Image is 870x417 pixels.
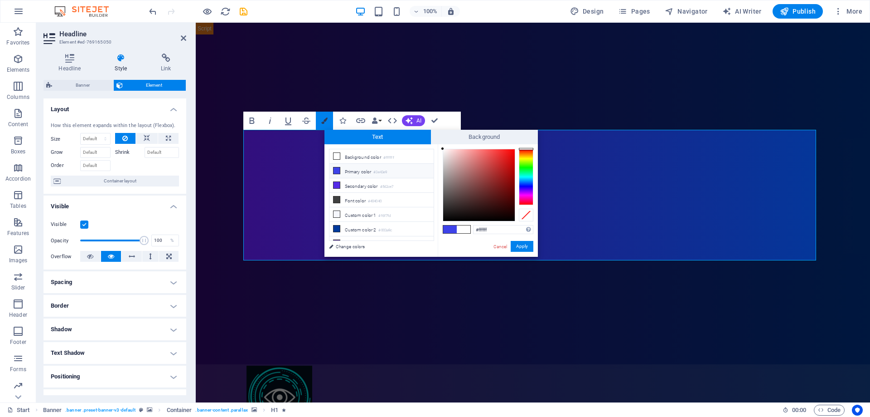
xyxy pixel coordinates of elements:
li: Primary color [329,164,434,178]
h4: Layout [43,98,186,115]
label: Visible [51,219,80,230]
img: Editor Logo [52,6,120,17]
span: Background [431,130,538,144]
span: Click to select. Double-click to edit [43,405,62,416]
button: Design [566,4,608,19]
small: #404040 [368,198,382,205]
label: Order [51,160,80,171]
span: Click to select. Double-click to edit [271,405,278,416]
span: : [798,407,800,413]
button: Icons [334,112,351,130]
li: Custom color 1 [329,207,434,222]
h6: 100% [423,6,438,17]
p: Columns [7,93,29,101]
h2: Headline [59,30,186,38]
h4: Text Shadow [43,342,186,364]
input: Default [80,147,111,158]
small: #f6f7fd [378,213,391,219]
span: 00 00 [792,405,806,416]
button: HTML [384,112,401,130]
small: #562ce7 [380,184,394,190]
p: Content [8,121,28,128]
button: Confirm (Ctrl+⏎) [426,112,443,130]
span: Pages [618,7,650,16]
span: Publish [780,7,816,16]
p: Slider [11,284,25,291]
div: Design (Ctrl+Alt+Y) [566,4,608,19]
i: On resize automatically adjust zoom level to fit chosen device. [447,7,455,15]
h4: Style [100,54,146,73]
span: #3e43e9 [443,226,457,233]
i: Reload page [220,6,231,17]
button: Publish [773,4,823,19]
label: Shrink [115,147,145,158]
span: Element [126,80,184,91]
button: Data Bindings [370,112,383,130]
label: Overflow [51,251,80,262]
span: Banner [55,80,111,91]
p: Features [7,230,29,237]
li: Custom color 3 [329,236,434,251]
p: Favorites [6,39,29,46]
li: Background color [329,149,434,164]
button: undo [147,6,158,17]
button: AI [402,115,425,126]
button: Container layout [51,176,179,186]
span: . banner .preset-banner-v3-default [65,405,135,416]
div: % [166,235,179,246]
button: reload [220,6,231,17]
h4: Headline [43,54,100,73]
p: Tables [10,202,26,210]
p: Elements [7,66,30,74]
button: Code [814,405,845,416]
span: AI [416,118,421,123]
button: More [830,4,866,19]
small: #ffffff [383,155,394,161]
span: . banner-content .parallax [195,405,247,416]
span: #ffffff [457,226,470,233]
i: This element contains a background [147,407,152,412]
button: Colors [316,112,333,130]
button: Bold (Ctrl+B) [243,112,261,130]
h4: Shadow [43,319,186,340]
span: Container layout [63,176,176,186]
p: Boxes [11,148,26,155]
button: Strikethrough [298,112,315,130]
span: Navigator [665,7,708,16]
i: Save (Ctrl+S) [238,6,249,17]
span: Text [324,130,431,144]
i: This element contains a background [251,407,257,412]
button: Usercentrics [852,405,863,416]
a: Change colors [324,241,430,252]
button: Element [114,80,186,91]
span: Code [818,405,841,416]
nav: breadcrumb [43,405,286,416]
h6: Session time [783,405,807,416]
button: AI Writer [719,4,765,19]
h3: Element #ed-769165050 [59,38,168,46]
span: Click to select. Double-click to edit [167,405,192,416]
button: Italic (Ctrl+I) [261,112,279,130]
p: Header [9,311,27,319]
li: Custom color 2 [329,222,434,236]
button: Apply [511,241,533,252]
div: How this element expands within the layout (Flexbox). [51,122,179,130]
span: More [834,7,862,16]
p: Forms [10,366,26,373]
span: Design [570,7,604,16]
button: Click here to leave preview mode and continue editing [202,6,213,17]
h4: Positioning [43,366,186,388]
p: Images [9,257,28,264]
h4: Visible [43,196,186,212]
i: Element contains an animation [282,407,286,412]
h4: Link [146,54,186,73]
h4: Spacing [43,271,186,293]
button: Banner [43,80,113,91]
h4: Transform [43,389,186,411]
button: Navigator [661,4,711,19]
label: Size [51,137,80,142]
label: Grow [51,147,80,158]
input: Default [145,147,179,158]
a: Click to cancel selection. Double-click to open Pages [7,405,30,416]
small: #3e43e9 [373,169,387,176]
